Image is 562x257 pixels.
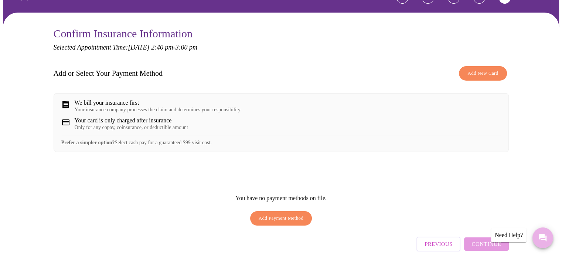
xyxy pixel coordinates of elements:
h3: Add or Select Your Payment Method [54,69,163,78]
em: Selected Appointment Time: [DATE] 2:40 pm - 3:00 pm [54,44,197,51]
div: Your card is only charged after insurance [75,117,188,124]
div: Select cash pay for a guaranteed $99 visit cost. [61,135,501,146]
span: Add New Card [467,69,498,78]
div: Need Help? [491,228,527,242]
p: You have no payment methods on file. [235,195,327,202]
span: Add Payment Method [259,214,304,223]
span: Previous [425,239,452,249]
button: Add New Card [459,66,507,81]
div: We bill your insurance first [75,99,241,106]
h3: Confirm Insurance Information [54,27,509,40]
button: Add Payment Method [250,211,312,226]
button: Previous [416,237,460,251]
div: Only for any copay, coinsurance, or deductible amount [75,125,188,131]
div: Your insurance company processes the claim and determines your responsibility [75,107,241,113]
strong: Prefer a simpler option? [61,140,115,145]
button: Messages [532,227,553,248]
